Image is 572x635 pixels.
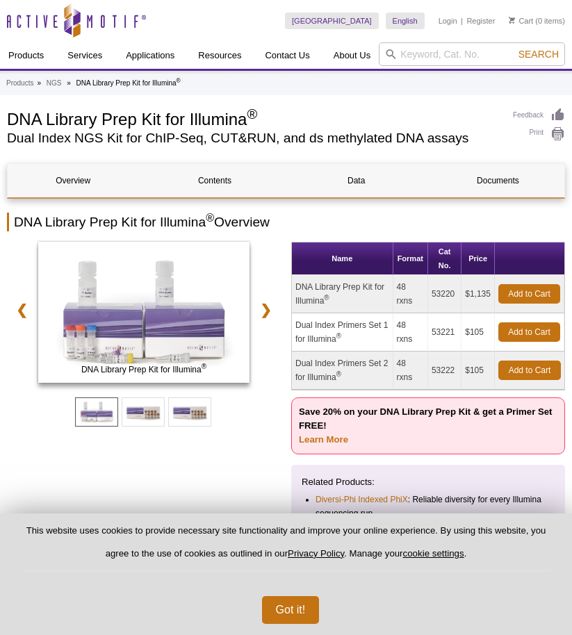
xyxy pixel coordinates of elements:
[292,352,393,390] td: Dual Index Primers Set 2 for Illumina
[6,77,33,90] a: Products
[302,475,555,489] p: Related Products:
[461,352,495,390] td: $105
[325,42,379,69] a: About Us
[513,126,565,142] a: Print
[38,242,250,383] img: DNA Library Prep Kit for Illumina
[466,16,495,26] a: Register
[7,108,499,129] h1: DNA Library Prep Kit for Illumina
[7,132,499,145] h2: Dual Index NGS Kit for ChIP-Seq, CUT&RUN, and ds methylated DNA assays
[324,294,329,302] sup: ®
[22,525,550,571] p: This website uses cookies to provide necessary site functionality and improve your online experie...
[7,213,565,231] h2: DNA Library Prep Kit for Illumina Overview
[8,164,138,197] a: Overview
[247,106,257,122] sup: ®
[498,322,560,342] a: Add to Cart
[67,79,71,87] li: »
[288,548,344,559] a: Privacy Policy
[498,361,561,380] a: Add to Cart
[251,294,281,326] a: ❯
[428,313,461,352] td: 53221
[299,406,552,445] strong: Save 20% on your DNA Library Prep Kit & get a Primer Set FREE!
[316,493,408,506] a: Diversi-Phi Indexed PhiX
[190,42,250,69] a: Resources
[7,294,37,326] a: ❮
[461,275,495,313] td: $1,135
[439,16,457,26] a: Login
[292,242,393,275] th: Name
[461,13,463,29] li: |
[461,313,495,352] td: $105
[393,313,428,352] td: 48 rxns
[37,79,41,87] li: »
[461,242,495,275] th: Price
[403,548,464,559] button: cookie settings
[336,370,341,378] sup: ®
[292,313,393,352] td: Dual Index Primers Set 1 for Illumina
[432,164,563,197] a: Documents
[292,275,393,313] td: DNA Library Prep Kit for Illumina
[202,363,206,370] sup: ®
[498,284,560,304] a: Add to Cart
[316,493,542,520] li: : Reliable diversity for every Illumina sequencing run
[59,42,111,69] a: Services
[299,434,348,445] a: Learn More
[509,17,515,24] img: Your Cart
[428,352,461,390] td: 53222
[206,212,214,224] sup: ®
[177,77,181,84] sup: ®
[379,42,565,66] input: Keyword, Cat. No.
[47,77,62,90] a: NGS
[393,352,428,390] td: 48 rxns
[518,49,559,60] span: Search
[76,79,181,87] li: DNA Library Prep Kit for Illumina
[38,242,250,387] a: DNA Library Prep Kit for Illumina
[509,13,565,29] li: (0 items)
[428,275,461,313] td: 53220
[149,164,280,197] a: Contents
[336,332,341,340] sup: ®
[428,242,461,275] th: Cat No.
[509,16,533,26] a: Cart
[386,13,425,29] a: English
[256,42,318,69] a: Contact Us
[514,48,563,60] button: Search
[393,242,428,275] th: Format
[285,13,379,29] a: [GEOGRAPHIC_DATA]
[34,363,253,377] span: DNA Library Prep Kit for Illumina
[393,275,428,313] td: 48 rxns
[117,42,183,69] a: Applications
[291,164,422,197] a: Data
[262,596,320,624] button: Got it!
[513,108,565,123] a: Feedback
